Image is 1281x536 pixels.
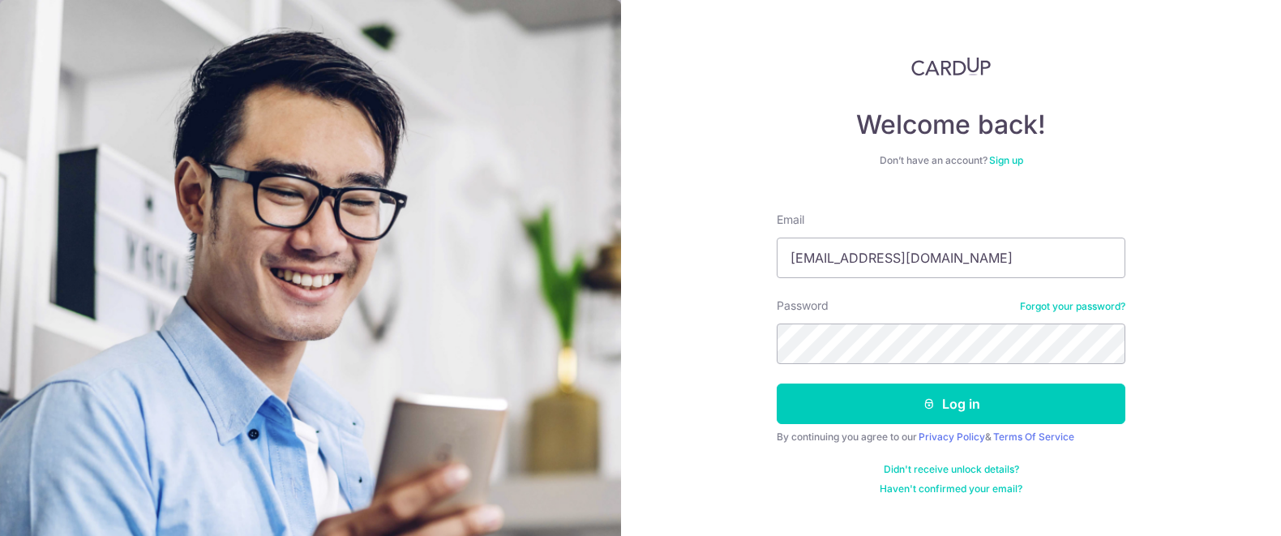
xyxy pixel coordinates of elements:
h4: Welcome back! [777,109,1125,141]
input: Enter your Email [777,238,1125,278]
a: Privacy Policy [919,431,985,443]
div: By continuing you agree to our & [777,431,1125,444]
div: Don’t have an account? [777,154,1125,167]
a: Haven't confirmed your email? [880,482,1022,495]
a: Forgot your password? [1020,300,1125,313]
button: Log in [777,384,1125,424]
a: Didn't receive unlock details? [884,463,1019,476]
label: Email [777,212,804,228]
img: CardUp Logo [911,57,991,76]
label: Password [777,298,829,314]
a: Terms Of Service [993,431,1074,443]
a: Sign up [989,154,1023,166]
